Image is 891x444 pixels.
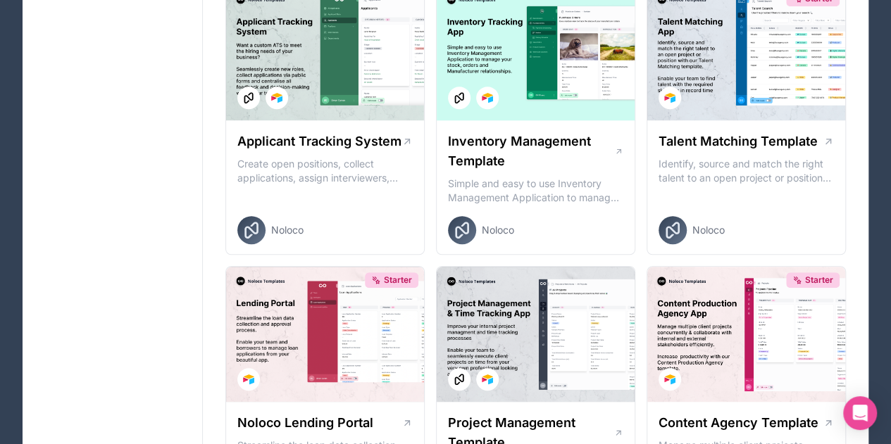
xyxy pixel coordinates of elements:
[237,413,373,433] h1: Noloco Lending Portal
[692,223,725,237] span: Noloco
[237,132,401,151] h1: Applicant Tracking System
[271,223,304,237] span: Noloco
[664,92,675,103] img: Airtable Logo
[448,177,623,205] p: Simple and easy to use Inventory Management Application to manage your stock, orders and Manufact...
[843,396,877,430] div: Open Intercom Messenger
[805,274,833,286] span: Starter
[237,157,413,185] p: Create open positions, collect applications, assign interviewers, centralise candidate feedback a...
[448,132,614,171] h1: Inventory Management Template
[482,374,493,385] img: Airtable Logo
[482,92,493,103] img: Airtable Logo
[384,274,412,286] span: Starter
[659,157,834,185] p: Identify, source and match the right talent to an open project or position with our Talent Matchi...
[659,132,818,151] h1: Talent Matching Template
[243,374,254,385] img: Airtable Logo
[659,413,818,433] h1: Content Agency Template
[664,374,675,385] img: Airtable Logo
[482,223,514,237] span: Noloco
[271,92,282,103] img: Airtable Logo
